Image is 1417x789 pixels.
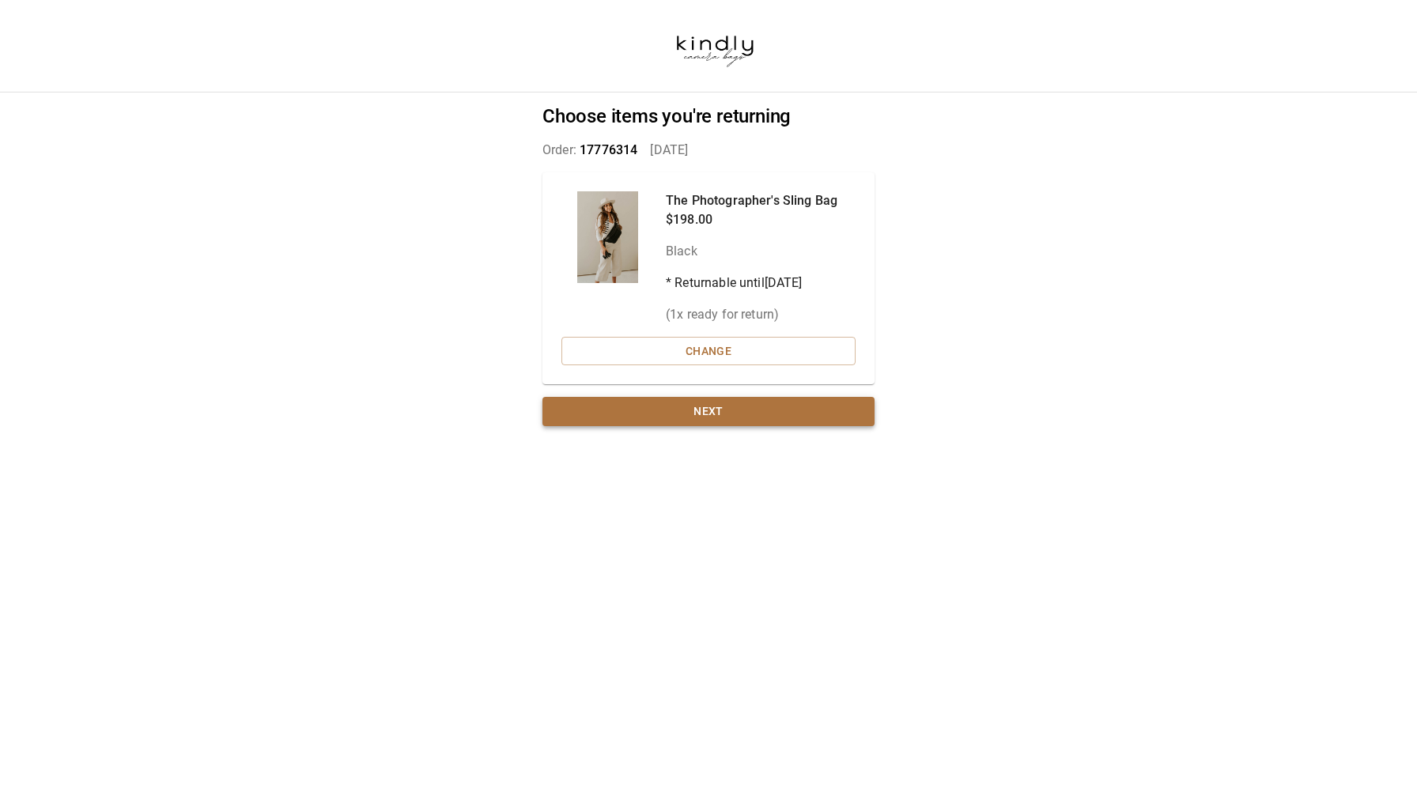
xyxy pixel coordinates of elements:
[666,274,837,293] p: * Returnable until [DATE]
[542,105,875,128] h2: Choose items you're returning
[666,242,837,261] p: Black
[561,337,856,366] button: Change
[666,210,837,229] p: $198.00
[666,191,837,210] p: The Photographer's Sling Bag
[580,142,637,157] span: 17776314
[654,12,775,80] img: kindlycamerabags.myshopify.com-b37650f6-6cf4-42a0-a808-989f93ebecdf
[542,397,875,426] button: Next
[542,141,875,160] p: Order: [DATE]
[666,305,837,324] p: ( 1 x ready for return)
